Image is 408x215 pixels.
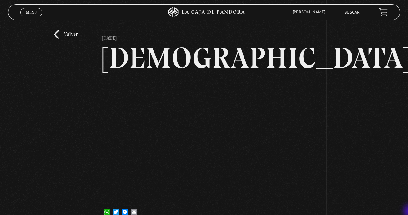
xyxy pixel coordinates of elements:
[102,30,116,43] p: [DATE]
[379,8,388,17] a: View your shopping cart
[289,10,332,14] span: [PERSON_NAME]
[26,10,37,14] span: Menu
[54,30,78,39] a: Volver
[102,43,306,73] h2: [DEMOGRAPHIC_DATA]
[24,16,39,20] span: Cerrar
[344,11,360,15] a: Buscar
